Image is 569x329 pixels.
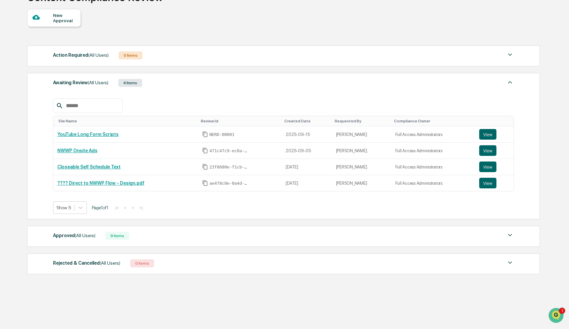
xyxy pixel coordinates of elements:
a: NWWP Onsite Ads [57,148,97,153]
button: < [122,205,129,211]
p: How can we help? [7,14,121,25]
span: (All Users) [75,233,95,238]
img: 1746055101610-c473b297-6a78-478c-a979-82029cc54cd1 [7,51,19,63]
a: View [479,145,510,156]
button: Start new chat [113,53,121,61]
div: Toggle SortBy [59,119,196,123]
div: We're available if you need us! [30,57,91,63]
div: Toggle SortBy [284,119,329,123]
div: Toggle SortBy [201,119,279,123]
button: |< [113,205,121,211]
span: 23f8680e-f1cb-4323-9e93-6f16597ece8b [209,164,249,170]
div: Rejected & Cancelled [53,259,120,267]
span: Data Lookup [13,130,42,137]
div: 🗄️ [48,118,53,124]
button: View [479,162,496,172]
a: 🖐️Preclearance [4,115,45,127]
button: View [479,178,496,188]
iframe: Open customer support [548,307,566,325]
td: [PERSON_NAME] [332,143,391,159]
div: New Approval [53,13,75,23]
div: Start new chat [30,51,109,57]
td: [PERSON_NAME] [332,175,391,191]
td: Full Access Administrators [391,143,475,159]
span: Copy Id [202,180,208,186]
span: (All Users) [100,260,120,266]
span: NERD-00001 [209,132,235,137]
div: Awaiting Review [53,78,108,87]
a: YouTube Long Form Scripts [57,132,119,137]
span: Copy Id [202,148,208,154]
div: Toggle SortBy [394,119,473,123]
a: ???? Direct to NWWP Flow - Design.pdf [57,180,144,186]
td: Full Access Administrators [391,159,475,175]
span: Preclearance [13,118,43,124]
button: > [130,205,136,211]
img: 8933085812038_c878075ebb4cc5468115_72.jpg [14,51,26,63]
img: caret [506,78,514,86]
td: Full Access Administrators [391,175,475,191]
img: caret [506,259,514,267]
img: Jack Rasmussen [7,84,17,95]
img: caret [506,231,514,239]
div: 🔎 [7,131,12,136]
div: Toggle SortBy [481,119,511,123]
a: 🗄️Attestations [45,115,85,127]
span: Copy Id [202,164,208,170]
a: Powered byPylon [47,146,80,152]
span: (All Users) [88,80,108,85]
a: View [479,178,510,188]
a: Closeable Self Schedule Text [57,164,121,169]
td: [DATE] [282,175,332,191]
button: >| [137,205,145,211]
div: Action Required [53,51,109,59]
button: See all [103,72,121,80]
span: (All Users) [88,52,109,58]
div: 9 Items [105,232,129,240]
td: Full Access Administrators [391,126,475,143]
div: 0 Items [119,51,142,59]
div: 0 Items [130,259,154,267]
span: Pylon [66,147,80,152]
span: • [55,90,57,96]
td: [DATE] [282,159,332,175]
td: [PERSON_NAME] [332,126,391,143]
a: View [479,162,510,172]
div: Approved [53,231,95,240]
div: 🖐️ [7,118,12,124]
span: Attestations [55,118,82,124]
span: [PERSON_NAME] [21,90,54,96]
span: 471c47c9-ec8a-47f7-8d07-e4c1a0ceb988 [209,148,249,154]
span: Page 1 of 1 [92,205,108,210]
td: 2025-09-15 [282,126,332,143]
span: Copy Id [202,131,208,137]
a: View [479,129,510,140]
div: Past conversations [7,74,44,79]
img: 1746055101610-c473b297-6a78-478c-a979-82029cc54cd1 [13,91,19,96]
div: 4 Items [118,79,142,87]
td: [PERSON_NAME] [332,159,391,175]
td: 2025-09-05 [282,143,332,159]
span: ae478c0e-0a4d-4479-b16b-62d7dbbc97dc [209,181,249,186]
span: [DATE] [59,90,72,96]
button: View [479,145,496,156]
img: caret [506,51,514,59]
button: View [479,129,496,140]
a: 🔎Data Lookup [4,128,44,140]
div: Toggle SortBy [335,119,389,123]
